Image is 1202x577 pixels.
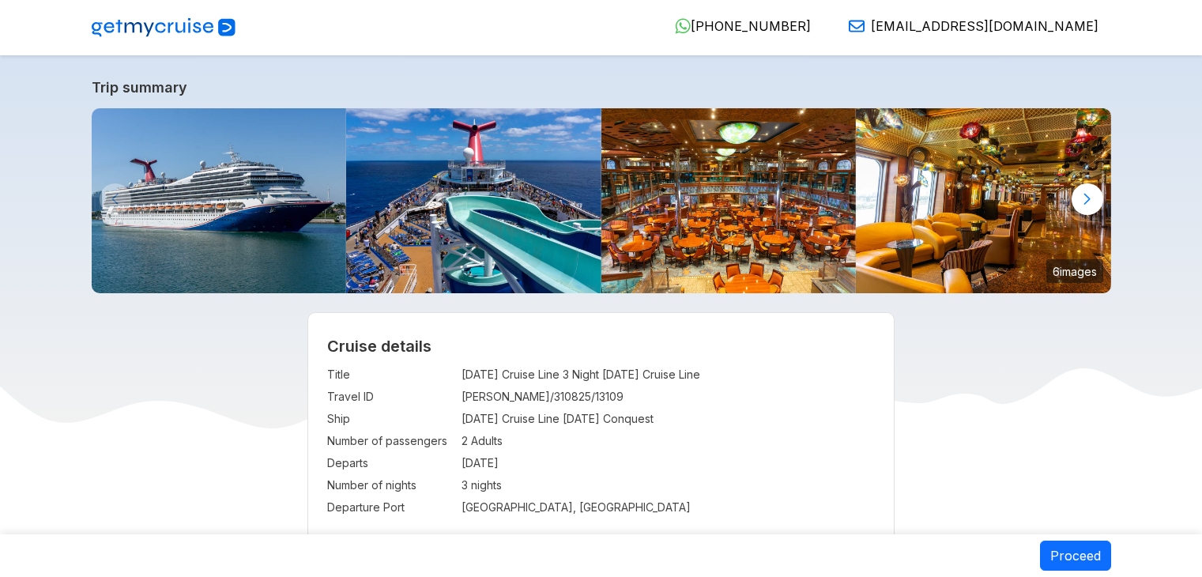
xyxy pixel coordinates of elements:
[462,452,875,474] td: [DATE]
[454,408,462,430] td: :
[327,452,454,474] td: Departs
[662,18,811,34] a: [PHONE_NUMBER]
[327,364,454,386] td: Title
[454,474,462,496] td: :
[327,474,454,496] td: Number of nights
[601,108,857,293] img: carnivalconquest_renoirdiningroom-03351.jpg
[462,430,875,452] td: 2 Adults
[462,408,875,430] td: [DATE] Cruise Line [DATE] Conquest
[1046,259,1103,283] small: 6 images
[675,18,691,34] img: WhatsApp
[327,408,454,430] td: Ship
[346,108,601,293] img: carnivalconquest_pooldeck_waterslide-03506.jpg
[1040,541,1111,571] button: Proceed
[462,364,875,386] td: [DATE] Cruise Line 3 Night [DATE] Cruise Line
[454,364,462,386] td: :
[454,496,462,519] td: :
[454,452,462,474] td: :
[462,386,875,408] td: [PERSON_NAME]/310825/13109
[327,337,875,356] h2: Cruise details
[856,108,1111,293] img: carnivalconquest_impressionistboulevard-03317.jpg
[462,474,875,496] td: 3 nights
[691,18,811,34] span: [PHONE_NUMBER]
[454,430,462,452] td: :
[836,18,1098,34] a: [EMAIL_ADDRESS][DOMAIN_NAME]
[462,496,875,519] td: [GEOGRAPHIC_DATA], [GEOGRAPHIC_DATA]
[327,496,454,519] td: Departure Port
[849,18,865,34] img: Email
[454,386,462,408] td: :
[92,79,1111,96] a: Trip summary
[871,18,1098,34] span: [EMAIL_ADDRESS][DOMAIN_NAME]
[327,386,454,408] td: Travel ID
[92,108,347,293] img: carnivalconquest_mia-02931.jpg
[327,430,454,452] td: Number of passengers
